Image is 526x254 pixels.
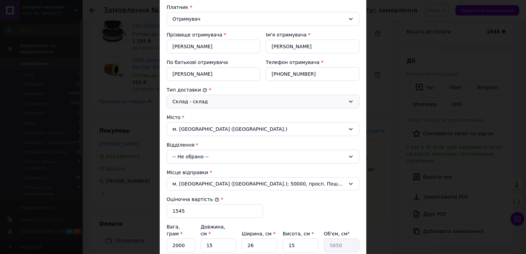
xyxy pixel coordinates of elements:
[167,122,359,136] div: м. [GEOGRAPHIC_DATA] ([GEOGRAPHIC_DATA].)
[167,224,183,236] label: Вага, грам
[167,4,359,11] div: Платник
[167,32,222,38] label: Прізвище отримувача
[324,230,359,237] div: Об'єм, см³
[167,141,359,148] div: Відділення
[172,15,345,23] div: Отримувач
[283,231,314,236] label: Висота, см
[266,60,319,65] label: Телефон отримувача
[172,180,345,187] span: м. [GEOGRAPHIC_DATA] ([GEOGRAPHIC_DATA].); 50000, просп. Поштовий, 13
[266,67,359,81] input: +380
[266,32,307,38] label: Ім'я отримувача
[167,169,359,176] div: Місце відправки
[167,60,228,65] label: По батькові отримувача
[167,86,359,93] div: Тип доставки
[172,98,345,105] div: Склад - склад
[201,224,225,236] label: Довжина, см
[167,197,219,202] label: Оціночна вартість
[167,150,359,163] div: -- Не обрано --
[242,231,275,236] label: Ширина, см
[167,114,359,121] div: Місто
